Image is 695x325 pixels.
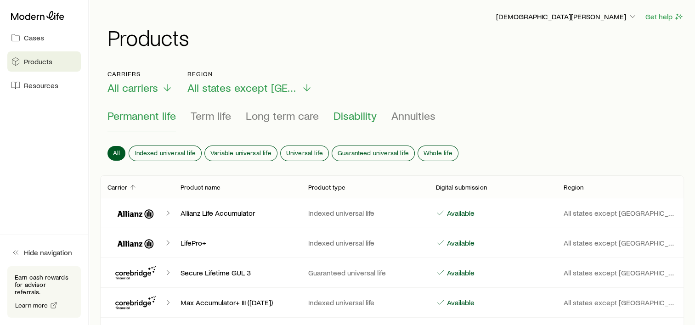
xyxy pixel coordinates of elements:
[308,298,421,307] p: Indexed universal life
[191,109,231,122] span: Term life
[181,298,294,307] p: Max Accumulator+ III ([DATE])
[308,238,421,247] p: Indexed universal life
[107,146,125,161] button: All
[564,208,677,218] p: All states except [GEOGRAPHIC_DATA]
[418,146,458,161] button: Whole life
[445,238,475,247] p: Available
[107,26,684,48] h1: Products
[391,109,435,122] span: Annuities
[107,184,127,191] p: Carrier
[332,146,414,161] button: Guaranteed universal life
[187,70,312,78] p: Region
[210,149,271,157] span: Variable universal life
[129,146,201,161] button: Indexed universal life
[113,149,120,157] span: All
[436,184,487,191] p: Digital submission
[7,75,81,95] a: Resources
[107,70,173,95] button: CarriersAll carriers
[135,149,196,157] span: Indexed universal life
[24,81,58,90] span: Resources
[24,248,72,257] span: Hide navigation
[281,146,328,161] button: Universal life
[496,11,638,22] button: [DEMOGRAPHIC_DATA][PERSON_NAME]
[496,12,637,21] p: [DEMOGRAPHIC_DATA][PERSON_NAME]
[246,109,319,122] span: Long term care
[181,268,294,277] p: Secure Lifetime GUL 3
[107,81,158,94] span: All carriers
[15,302,48,308] span: Learn more
[564,268,677,277] p: All states except [GEOGRAPHIC_DATA]
[445,208,475,218] p: Available
[181,208,294,218] p: Allianz Life Accumulator
[564,298,677,307] p: All states except [GEOGRAPHIC_DATA]
[424,149,452,157] span: Whole life
[445,298,475,307] p: Available
[181,184,220,191] p: Product name
[564,184,583,191] p: Region
[107,70,173,78] p: Carriers
[107,109,677,131] div: Product types
[333,109,377,122] span: Disability
[645,11,684,22] button: Get help
[24,57,52,66] span: Products
[205,146,277,161] button: Variable universal life
[445,268,475,277] p: Available
[187,81,298,94] span: All states except [GEOGRAPHIC_DATA]
[7,28,81,48] a: Cases
[187,70,312,95] button: RegionAll states except [GEOGRAPHIC_DATA]
[24,33,44,42] span: Cases
[7,51,81,72] a: Products
[564,238,677,247] p: All states except [GEOGRAPHIC_DATA]
[308,268,421,277] p: Guaranteed universal life
[308,208,421,218] p: Indexed universal life
[107,109,176,122] span: Permanent life
[7,242,81,263] button: Hide navigation
[308,184,345,191] p: Product type
[338,149,409,157] span: Guaranteed universal life
[15,274,73,296] p: Earn cash rewards for advisor referrals.
[181,238,294,247] p: LifePro+
[286,149,323,157] span: Universal life
[7,266,81,318] div: Earn cash rewards for advisor referrals.Learn more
